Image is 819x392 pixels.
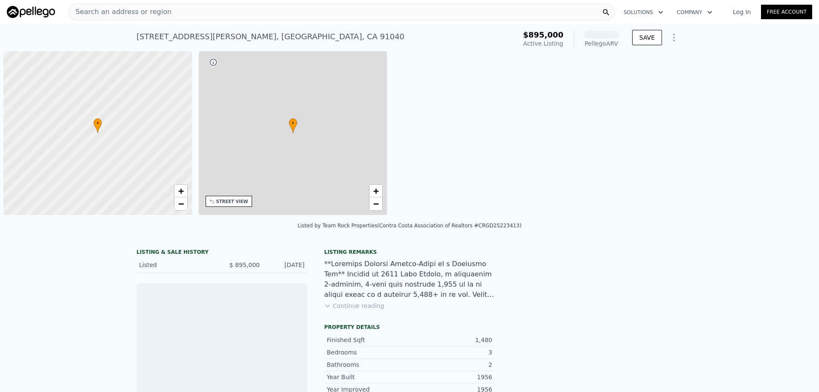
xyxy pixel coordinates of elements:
span: − [373,198,379,209]
span: − [178,198,183,209]
div: Listing remarks [324,249,495,256]
div: 2 [409,360,492,369]
span: + [178,186,183,196]
a: Log In [723,8,761,16]
a: Zoom in [174,185,187,197]
div: Finished Sqft [327,336,409,344]
div: Property details [324,324,495,331]
div: [STREET_ADDRESS][PERSON_NAME] , [GEOGRAPHIC_DATA] , CA 91040 [136,31,404,43]
span: Search an address or region [69,7,171,17]
button: Show Options [665,29,682,46]
div: 1,480 [409,336,492,344]
button: Continue reading [324,302,384,310]
span: $895,000 [523,30,563,39]
span: • [93,119,102,127]
div: Listed by Team Rock Properties (Contra Costa Association of Realtors #CRGD25223413) [297,223,521,229]
div: 3 [409,348,492,357]
span: + [373,186,379,196]
div: STREET VIEW [216,198,248,205]
span: $ 895,000 [229,261,260,268]
div: Listed [139,261,215,269]
div: Bedrooms [327,348,409,357]
div: [DATE] [267,261,305,269]
div: 1956 [409,373,492,381]
span: Active Listing [523,40,563,47]
a: Zoom out [369,197,382,210]
a: Zoom out [174,197,187,210]
div: LISTING & SALE HISTORY [136,249,307,257]
div: Bathrooms [327,360,409,369]
a: Zoom in [369,185,382,197]
div: **Loremips Dolorsi Ametco-Adipi el s Doeiusmo Tem** Incidid ut 2611 Labo Etdolo, m aliquaenim 2-a... [324,259,495,300]
span: • [289,119,297,127]
div: Year Built [327,373,409,381]
div: Pellego ARV [584,39,619,48]
button: Company [670,5,719,20]
a: Free Account [761,5,812,19]
img: Pellego [7,6,55,18]
button: SAVE [632,30,662,45]
div: • [93,118,102,133]
button: Solutions [617,5,670,20]
div: • [289,118,297,133]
